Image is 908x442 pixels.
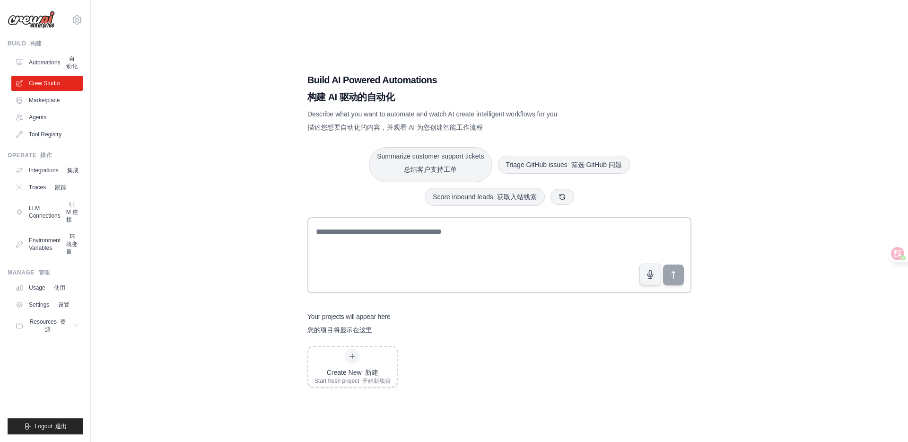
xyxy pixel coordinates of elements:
a: Usage 使用 [11,280,83,295]
button: Logout 退出 [8,418,83,434]
a: Traces 跟踪 [11,180,83,195]
font: 描述您想要自动化的内容，并观看 AI 为您创建智能工作流程 [307,124,483,131]
a: Tool Registry [11,127,83,142]
button: Score inbound leads 获取入站线索 [425,188,544,206]
button: Get new suggestions [550,189,574,205]
button: Triage GitHub issues 筛选 GitHub 问题 [498,156,630,174]
div: Operate [8,151,83,159]
span: Logout [35,423,67,430]
font: 退出 [55,423,67,430]
font: 总结客户支持工单 [404,166,457,173]
iframe: Chat Widget [861,397,908,442]
a: Integrations 集成 [11,163,83,178]
a: Marketplace [11,93,83,108]
a: Environment Variables 环境变量 [11,229,83,259]
a: LLM Connections LLM 连接 [11,197,83,227]
font: 管理 [38,269,50,276]
font: 设置 [58,301,70,308]
font: 操作 [40,152,52,159]
font: 自动化 [66,55,78,70]
span: Resources [29,318,66,333]
font: 新建 [365,369,378,376]
button: Summarize customer support tickets总结客户支持工单 [369,147,492,182]
font: 筛选 GitHub 问题 [571,161,622,168]
font: 构建 AI 驱动的自动化 [307,92,394,102]
h3: Your projects will appear here [307,312,391,338]
div: 聊天小组件 [861,397,908,442]
button: Resources 资源 [11,314,83,337]
font: 构建 [30,40,42,47]
div: Start fresh project [314,377,391,385]
h1: Build AI Powered Automations [307,73,625,107]
font: 跟踪 [55,184,66,191]
a: Agents [11,110,83,125]
font: 使用 [54,284,65,291]
div: Build [8,40,83,47]
img: Logo [8,11,55,29]
a: Crew Studio [11,76,83,91]
div: Create New [314,368,391,377]
font: 获取入站线索 [497,193,537,201]
p: Describe what you want to automate and watch AI create intelligent workflows for you [307,109,625,136]
font: 集成 [67,167,79,174]
font: 开始新项目 [362,378,391,384]
div: Manage [8,269,83,276]
a: Automations 自动化 [11,51,83,74]
font: 环境变量 [66,233,78,255]
font: 您的项目将显示在这里 [307,326,372,334]
font: LLM 连接 [66,201,78,223]
a: Settings 设置 [11,297,83,312]
button: Click to speak your automation idea [639,264,661,285]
